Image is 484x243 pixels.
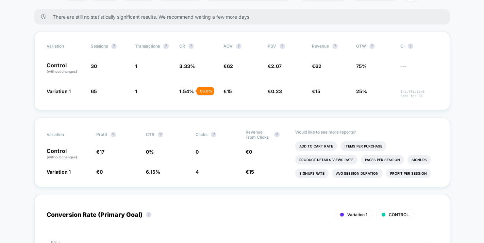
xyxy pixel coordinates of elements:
[268,44,276,49] span: PSV
[268,63,282,69] span: €
[47,129,84,140] span: Variation
[47,44,84,49] span: Variation
[53,14,436,20] span: There are still no statistically significant results. We recommend waiting a few more days
[223,88,232,94] span: €
[386,169,431,178] li: Profit Per Session
[312,44,329,49] span: Revenue
[315,63,321,69] span: 62
[400,44,438,49] span: CI
[47,69,77,73] span: (without changes)
[315,88,320,94] span: 15
[271,63,282,69] span: 2.07
[274,132,280,137] button: ?
[347,212,367,217] span: Variation 1
[196,169,199,175] span: 4
[96,132,107,137] span: Profit
[312,63,321,69] span: €
[158,132,163,137] button: ?
[356,44,394,49] span: OTW
[179,63,195,69] span: 3.33 %
[179,44,185,49] span: CR
[295,169,329,178] li: Signups Rate
[96,149,104,155] span: €
[91,44,108,49] span: Sessions
[100,169,103,175] span: 0
[91,63,97,69] span: 30
[295,141,337,151] li: Add To Cart Rate
[135,44,160,49] span: Transactions
[332,44,338,49] button: ?
[407,155,431,164] li: Signups
[312,88,320,94] span: €
[408,44,413,49] button: ?
[271,88,282,94] span: 0.23
[356,88,367,94] span: 25%
[196,132,207,137] span: Clicks
[146,132,154,137] span: CTR
[135,63,137,69] span: 1
[249,149,252,155] span: 0
[47,88,71,94] span: Variation 1
[47,155,77,159] span: (without changes)
[400,64,438,74] span: ---
[369,44,375,49] button: ?
[135,88,137,94] span: 1
[100,149,104,155] span: 17
[246,129,271,140] span: Revenue From Clicks
[111,132,116,137] button: ?
[236,44,241,49] button: ?
[249,169,254,175] span: 15
[295,155,357,164] li: Product Details Views Rate
[47,169,71,175] span: Variation 1
[280,44,285,49] button: ?
[223,44,233,49] span: AOV
[146,169,160,175] span: 6.15 %
[188,44,194,49] button: ?
[96,169,103,175] span: €
[246,169,254,175] span: €
[146,149,154,155] span: 0 %
[361,155,404,164] li: Pages Per Session
[268,88,282,94] span: €
[163,44,169,49] button: ?
[356,63,367,69] span: 75%
[146,212,151,218] button: ?
[47,63,84,74] p: Control
[389,212,409,217] span: CONTROL
[223,63,233,69] span: €
[246,149,252,155] span: €
[196,149,199,155] span: 0
[332,169,383,178] li: Avg Session Duration
[400,89,438,98] span: Insufficient data for CI
[47,148,89,160] p: Control
[227,88,232,94] span: 15
[179,88,194,94] span: 1.54 %
[111,44,117,49] button: ?
[340,141,386,151] li: Items Per Purchase
[227,63,233,69] span: 62
[91,88,97,94] span: 65
[197,87,214,95] div: - 53.8 %
[211,132,216,137] button: ?
[295,129,438,135] p: Would like to see more reports?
